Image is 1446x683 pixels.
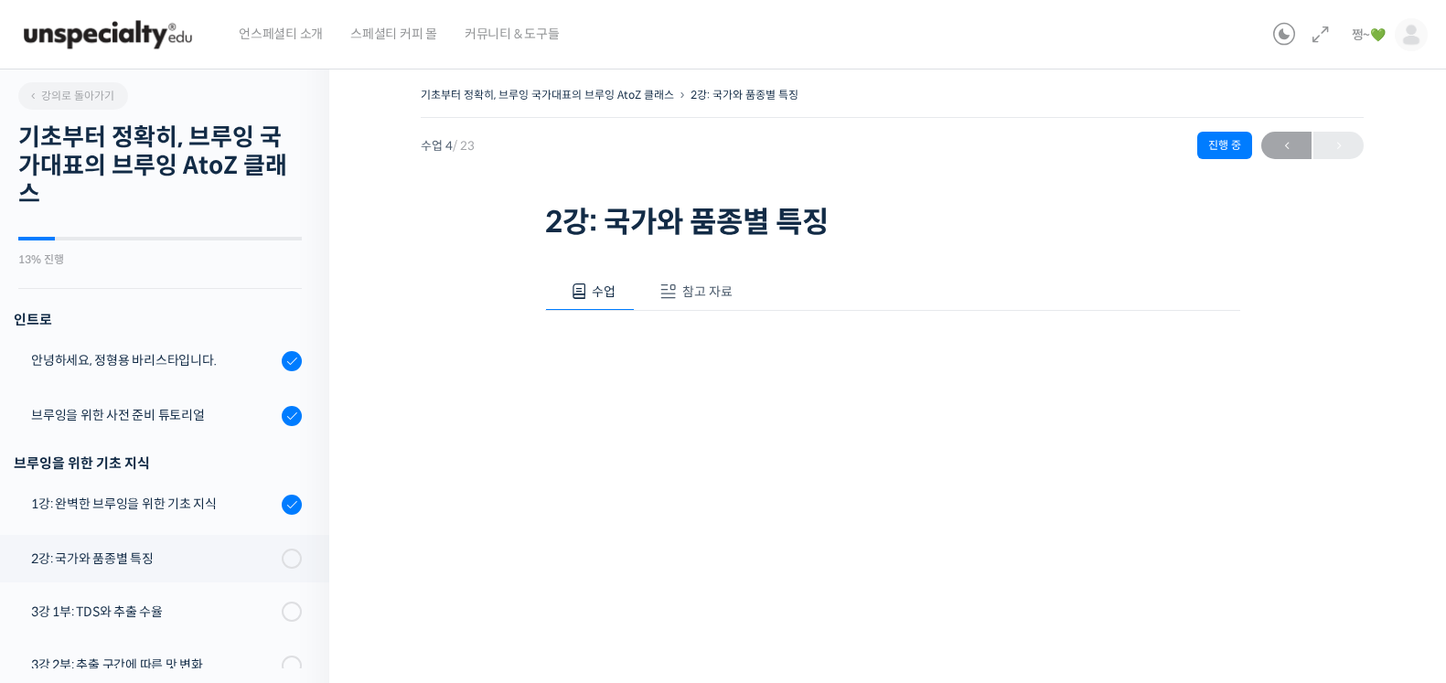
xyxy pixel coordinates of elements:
[31,350,276,370] div: 안녕하세요, 정형용 바리스타입니다.
[14,307,302,332] h3: 인트로
[18,254,302,265] div: 13% 진행
[421,140,475,152] span: 수업 4
[421,88,674,101] a: 기초부터 정확히, 브루잉 국가대표의 브루잉 AtoZ 클래스
[592,283,616,300] span: 수업
[31,655,276,675] div: 3강 2부: 추출 구간에 따른 맛 변화
[1261,132,1312,159] a: ←이전
[31,549,276,569] div: 2강: 국가와 품종별 특징
[18,82,128,110] a: 강의로 돌아가기
[453,138,475,154] span: / 23
[1197,132,1252,159] div: 진행 중
[1261,133,1312,158] span: ←
[31,494,276,514] div: 1강: 완벽한 브루잉을 위한 기초 지식
[545,205,1240,240] h1: 2강: 국가와 품종별 특징
[691,88,798,101] a: 2강: 국가와 품종별 특징
[14,451,302,475] div: 브루잉을 위한 기초 지식
[18,123,302,209] h2: 기초부터 정확히, 브루잉 국가대표의 브루잉 AtoZ 클래스
[682,283,733,300] span: 참고 자료
[31,405,276,425] div: 브루잉을 위한 사전 준비 튜토리얼
[31,602,276,622] div: 3강 1부: TDS와 추출 수율
[27,89,114,102] span: 강의로 돌아가기
[1352,27,1386,43] span: 쩡~💚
